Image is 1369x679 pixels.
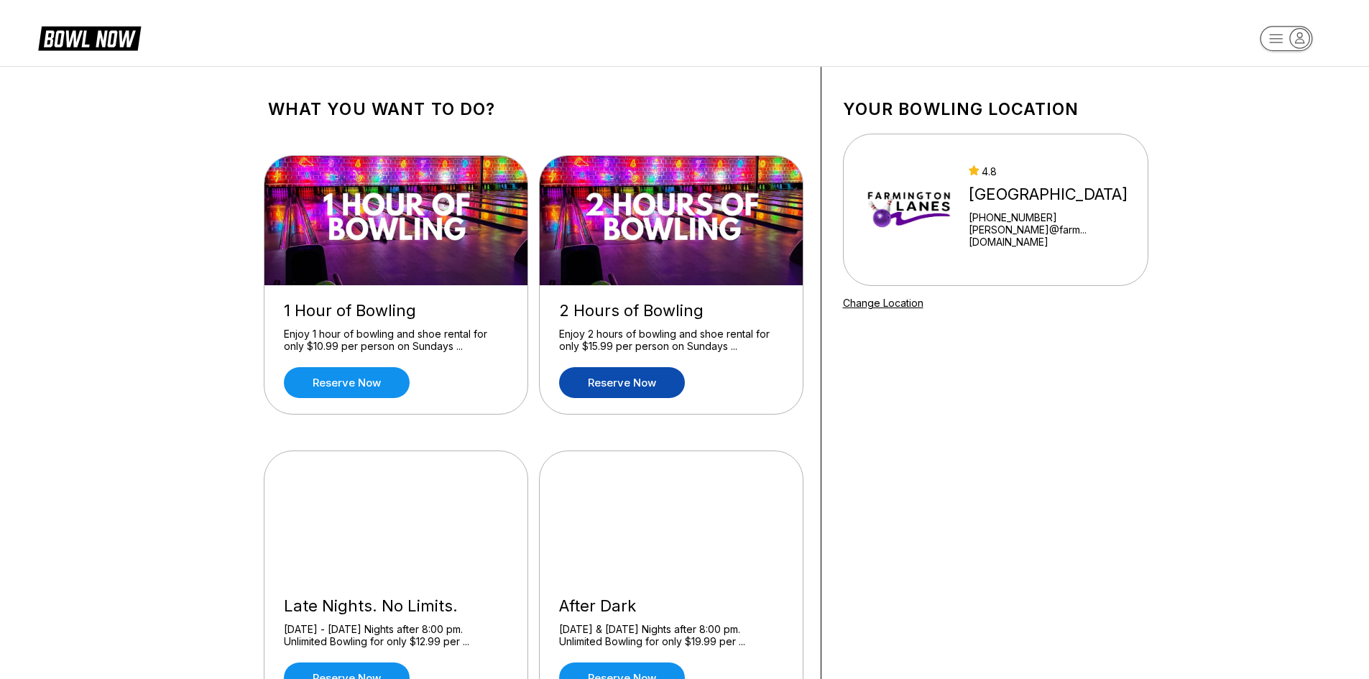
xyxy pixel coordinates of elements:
[969,211,1141,223] div: [PHONE_NUMBER]
[284,367,410,398] a: Reserve now
[969,223,1141,248] a: [PERSON_NAME]@farm...[DOMAIN_NAME]
[540,156,804,285] img: 2 Hours of Bowling
[264,156,529,285] img: 1 Hour of Bowling
[268,99,799,119] h1: What you want to do?
[284,328,508,353] div: Enjoy 1 hour of bowling and shoe rental for only $10.99 per person on Sundays ...
[559,367,685,398] a: Reserve now
[284,623,508,648] div: [DATE] - [DATE] Nights after 8:00 pm. Unlimited Bowling for only $12.99 per ...
[540,451,804,581] img: After Dark
[843,297,923,309] a: Change Location
[843,99,1148,119] h1: Your bowling location
[284,301,508,320] div: 1 Hour of Bowling
[969,165,1141,177] div: 4.8
[862,156,957,264] img: Farmington Lanes
[559,328,783,353] div: Enjoy 2 hours of bowling and shoe rental for only $15.99 per person on Sundays ...
[284,596,508,616] div: Late Nights. No Limits.
[559,623,783,648] div: [DATE] & [DATE] Nights after 8:00 pm. Unlimited Bowling for only $19.99 per ...
[969,185,1141,204] div: [GEOGRAPHIC_DATA]
[559,596,783,616] div: After Dark
[559,301,783,320] div: 2 Hours of Bowling
[264,451,529,581] img: Late Nights. No Limits.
